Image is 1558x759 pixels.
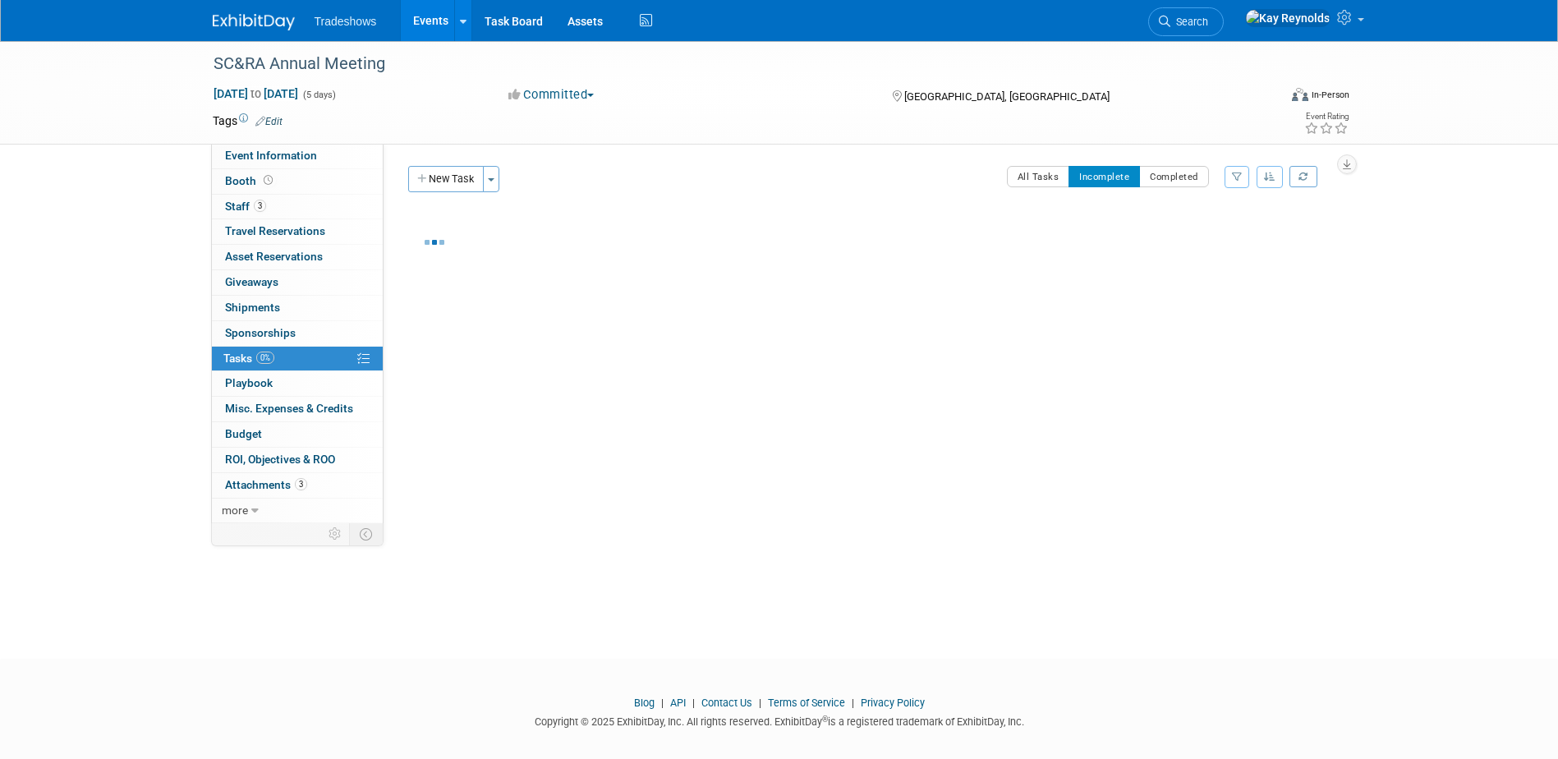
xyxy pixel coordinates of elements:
span: Tradeshows [315,15,377,28]
a: Booth [212,169,383,194]
span: Giveaways [225,275,278,288]
img: Format-Inperson.png [1292,88,1308,101]
a: Refresh [1289,166,1317,187]
a: more [212,499,383,523]
a: Staff3 [212,195,383,219]
a: Travel Reservations [212,219,383,244]
img: loading... [425,240,444,245]
button: All Tasks [1007,166,1070,187]
span: | [688,697,699,709]
a: Budget [212,422,383,447]
span: Asset Reservations [225,250,323,263]
a: Contact Us [701,697,752,709]
a: Misc. Expenses & Credits [212,397,383,421]
a: Giveaways [212,270,383,295]
span: Travel Reservations [225,224,325,237]
div: Event Rating [1304,113,1349,121]
span: Tasks [223,352,274,365]
span: 3 [295,478,307,490]
a: Search [1148,7,1224,36]
button: New Task [408,166,484,192]
button: Completed [1139,166,1209,187]
td: Tags [213,113,283,129]
img: ExhibitDay [213,14,295,30]
span: Event Information [225,149,317,162]
span: Attachments [225,478,307,491]
span: [GEOGRAPHIC_DATA], [GEOGRAPHIC_DATA] [904,90,1110,103]
span: Booth [225,174,276,187]
a: Sponsorships [212,321,383,346]
button: Incomplete [1069,166,1140,187]
a: ROI, Objectives & ROO [212,448,383,472]
img: Kay Reynolds [1245,9,1331,27]
span: | [848,697,858,709]
span: | [657,697,668,709]
span: Misc. Expenses & Credits [225,402,353,415]
a: Tasks0% [212,347,383,371]
span: more [222,504,248,517]
td: Toggle Event Tabs [349,523,383,545]
a: API [670,697,686,709]
span: | [755,697,765,709]
td: Personalize Event Tab Strip [321,523,350,545]
a: Asset Reservations [212,245,383,269]
span: Booth not reserved yet [260,174,276,186]
div: In-Person [1311,89,1349,101]
span: 0% [256,352,274,364]
button: Committed [503,86,600,103]
span: 3 [254,200,266,212]
a: Edit [255,116,283,127]
span: Staff [225,200,266,213]
a: Shipments [212,296,383,320]
div: Event Format [1181,85,1350,110]
a: Blog [634,697,655,709]
span: ROI, Objectives & ROO [225,453,335,466]
span: Shipments [225,301,280,314]
a: Attachments3 [212,473,383,498]
span: (5 days) [301,90,336,100]
span: Budget [225,427,262,440]
span: Search [1170,16,1208,28]
a: Privacy Policy [861,697,925,709]
span: Playbook [225,376,273,389]
div: SC&RA Annual Meeting [208,49,1253,79]
sup: ® [822,715,828,724]
span: to [248,87,264,100]
a: Terms of Service [768,697,845,709]
span: Sponsorships [225,326,296,339]
span: [DATE] [DATE] [213,86,299,101]
a: Playbook [212,371,383,396]
a: Event Information [212,144,383,168]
